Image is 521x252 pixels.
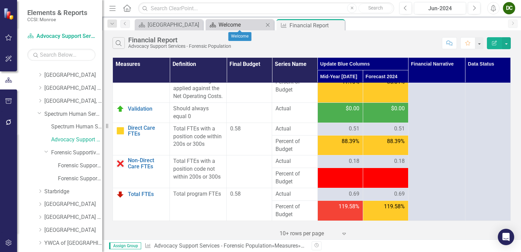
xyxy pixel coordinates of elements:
[173,190,223,198] div: Total program FTEs
[44,84,102,92] a: [GEOGRAPHIC_DATA] (RRH)
[44,239,102,247] a: YWCA of [GEOGRAPHIC_DATA] and [GEOGRAPHIC_DATA]
[128,44,231,49] div: Advocacy Support Services - Forensic Population
[272,155,317,168] td: Double-Click to Edit
[349,125,359,133] span: 0.51
[173,157,223,181] div: Total FTEs with a position code not within 200s or 300s
[113,103,170,123] td: Double-Click to Edit Right Click for Context Menu
[170,103,227,123] td: Double-Click to Edit
[358,3,392,13] button: Search
[219,20,264,29] div: Welcome
[228,32,252,41] div: Welcome
[391,105,405,113] span: $0.00
[276,78,314,94] span: Percent of Budget
[3,8,15,20] img: ClearPoint Strategy
[173,105,223,121] div: Should always equal 0
[116,190,124,198] img: Below Plan
[44,97,102,105] a: [GEOGRAPHIC_DATA], Inc.
[136,20,201,29] a: [GEOGRAPHIC_DATA]
[145,242,307,250] div: » »
[27,49,95,61] input: Search Below...
[116,127,124,135] img: Caution
[230,125,241,132] span: 0.58
[27,9,87,17] span: Elements & Reports
[44,71,102,79] a: [GEOGRAPHIC_DATA]
[276,138,314,153] span: Percent of Budget
[363,155,408,168] td: Double-Click to Edit
[346,105,359,113] span: $0.00
[276,170,314,186] span: Percent of Budget
[339,203,359,211] span: 119.58%
[170,188,227,221] td: Double-Click to Edit
[317,155,363,168] td: Double-Click to Edit
[349,190,359,198] span: 0.69
[363,123,408,135] td: Double-Click to Edit
[148,20,201,29] div: [GEOGRAPHIC_DATA]
[207,20,264,29] a: Welcome
[317,123,363,135] td: Double-Click to Edit
[170,155,227,188] td: Double-Click to Edit
[394,125,405,133] span: 0.51
[51,136,102,144] a: Advocacy Support Services - Forensic Population
[274,242,298,249] a: Measures
[289,21,343,30] div: Financial Report
[387,138,405,145] span: 88.39%
[276,157,314,165] span: Actual
[394,157,405,165] span: 0.18
[128,191,166,197] a: Total FTEs
[384,203,405,211] span: 119.58%
[58,175,102,183] a: Forensic Supportive Housing (Site A2 - 10 Beds)
[498,229,514,245] div: Open Intercom Messenger
[128,125,166,137] a: Direct Care FTEs
[368,5,383,11] span: Search
[342,138,359,145] span: 88.39%
[51,123,102,131] a: Spectrum Human Services, Inc. (MCOMH Internal)
[394,190,405,198] span: 0.69
[109,242,141,249] span: Assign Group
[58,162,102,170] a: Forensic Supportive Housing (Site 00 - 23 Beds)
[272,123,317,135] td: Double-Click to Edit
[503,2,515,14] button: DC
[116,105,124,113] img: On Target
[44,110,102,118] a: Spectrum Human Services, Inc.
[113,123,170,155] td: Double-Click to Edit Right Click for Context Menu
[276,105,314,113] span: Actual
[276,125,314,133] span: Actual
[276,190,314,198] span: Actual
[154,242,272,249] a: Advocacy Support Services - Forensic Population
[128,157,166,169] a: Non-Direct Care FTEs
[44,200,102,208] a: [GEOGRAPHIC_DATA]
[138,2,394,14] input: Search ClearPoint...
[44,213,102,221] a: [GEOGRAPHIC_DATA] (RRH)
[349,157,359,165] span: 0.18
[276,203,314,219] span: Percent of Budget
[44,226,102,234] a: [GEOGRAPHIC_DATA]
[113,155,170,188] td: Double-Click to Edit Right Click for Context Menu
[44,188,102,196] a: Starbridge
[416,4,464,13] div: Jun-2024
[170,123,227,155] td: Double-Click to Edit
[414,2,466,14] button: Jun-2024
[27,32,95,40] a: Advocacy Support Services - Forensic Population
[113,188,170,221] td: Double-Click to Edit Right Click for Context Menu
[128,106,166,112] a: Validation
[116,159,124,168] img: Data Error
[51,149,102,157] a: Forensic Supportive Housing
[173,125,223,149] div: Total FTEs with a position code within 200s or 300s
[230,191,241,197] span: 0.58
[27,17,87,22] small: CCSI: Monroe
[128,36,231,44] div: Financial Report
